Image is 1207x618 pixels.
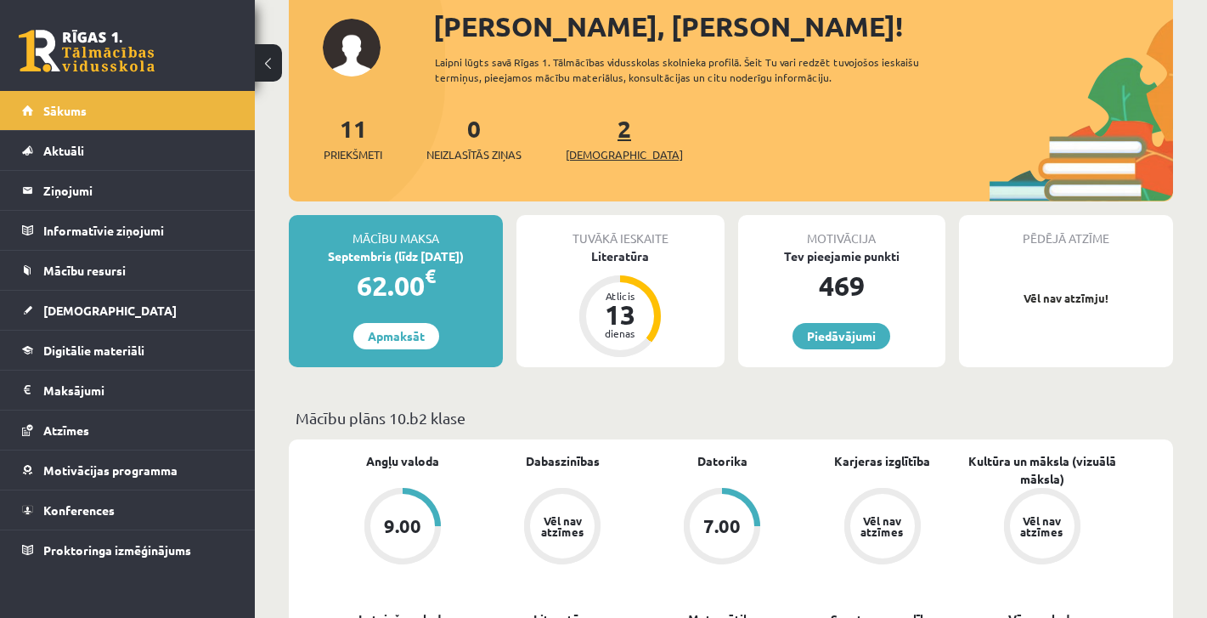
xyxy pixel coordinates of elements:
a: Vēl nav atzīmes [962,488,1122,568]
legend: Ziņojumi [43,171,234,210]
span: Digitālie materiāli [43,343,144,358]
div: Pēdējā atzīme [959,215,1173,247]
a: Rīgas 1. Tālmācības vidusskola [19,30,155,72]
a: Angļu valoda [366,452,439,470]
a: Aktuāli [22,131,234,170]
div: Motivācija [738,215,945,247]
span: Proktoringa izmēģinājums [43,542,191,558]
a: 2[DEMOGRAPHIC_DATA] [566,113,683,163]
span: Aktuāli [43,143,84,158]
div: 9.00 [384,517,421,536]
div: 7.00 [703,517,741,536]
a: Atzīmes [22,411,234,450]
a: 0Neizlasītās ziņas [426,113,522,163]
span: [DEMOGRAPHIC_DATA] [566,146,683,163]
a: Piedāvājumi [792,323,890,349]
span: [DEMOGRAPHIC_DATA] [43,303,177,318]
a: Literatūra Atlicis 13 dienas [516,247,724,360]
a: Digitālie materiāli [22,331,234,370]
p: Mācību plāns 10.b2 klase [296,406,1166,429]
div: Atlicis [595,291,646,301]
div: Septembris (līdz [DATE]) [289,247,503,265]
a: Vēl nav atzīmes [482,488,642,568]
a: 11Priekšmeti [324,113,382,163]
a: Kultūra un māksla (vizuālā māksla) [962,452,1122,488]
span: Mācību resursi [43,263,126,278]
a: Motivācijas programma [22,451,234,490]
div: Vēl nav atzīmes [539,515,586,537]
a: Maksājumi [22,371,234,410]
div: Tev pieejamie punkti [738,247,945,265]
a: 9.00 [323,488,482,568]
legend: Maksājumi [43,371,234,410]
a: Datorika [697,452,747,470]
a: Karjeras izglītība [834,452,930,470]
a: Konferences [22,490,234,530]
a: 7.00 [642,488,802,568]
a: Proktoringa izmēģinājums [22,530,234,570]
div: Mācību maksa [289,215,503,247]
div: [PERSON_NAME], [PERSON_NAME]! [433,6,1173,47]
div: dienas [595,328,646,338]
a: [DEMOGRAPHIC_DATA] [22,291,234,330]
a: Ziņojumi [22,171,234,210]
div: 62.00 [289,265,503,306]
a: Sākums [22,91,234,130]
div: Vēl nav atzīmes [1018,515,1066,537]
legend: Informatīvie ziņojumi [43,211,234,250]
span: Atzīmes [43,422,89,438]
div: Tuvākā ieskaite [516,215,724,247]
a: Apmaksāt [353,323,439,349]
span: € [425,264,436,288]
div: Literatūra [516,247,724,265]
span: Neizlasītās ziņas [426,146,522,163]
div: Vēl nav atzīmes [859,515,906,537]
div: 469 [738,265,945,306]
span: Sākums [43,103,87,118]
div: 13 [595,301,646,328]
a: Vēl nav atzīmes [803,488,962,568]
div: Laipni lūgts savā Rīgas 1. Tālmācības vidusskolas skolnieka profilā. Šeit Tu vari redzēt tuvojošo... [435,54,966,85]
a: Mācību resursi [22,251,234,290]
span: Priekšmeti [324,146,382,163]
p: Vēl nav atzīmju! [967,290,1165,307]
a: Dabaszinības [526,452,600,470]
span: Konferences [43,502,115,518]
span: Motivācijas programma [43,462,178,478]
a: Informatīvie ziņojumi [22,211,234,250]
